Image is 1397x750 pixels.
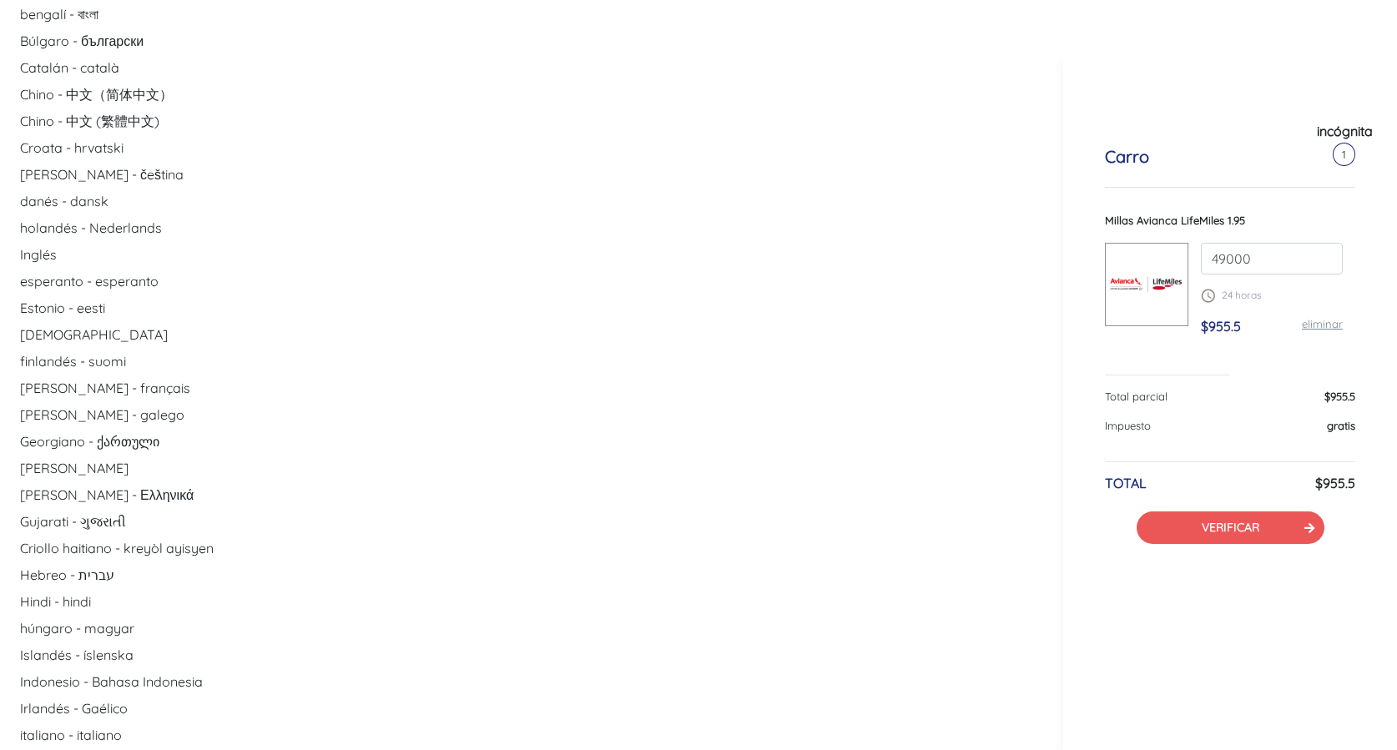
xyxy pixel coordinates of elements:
font: $955.5 [1315,475,1355,491]
font: Georgiano - ქართული [20,433,159,450]
font: Irlandés - Gaélico [20,700,128,717]
font: danés - dansk [20,193,108,209]
font: Chino - 中文 (繁體中文) [20,113,159,129]
font: Total parcial [1105,390,1168,403]
a: VERIFICAR [1202,520,1259,535]
font: gratis [1327,419,1355,432]
font: Indonesio - Bahasa Indonesia [20,673,203,690]
font: esperanto - esperanto [20,273,159,289]
font: húngaro - magyar [20,620,134,637]
a: incógnita [1313,118,1377,143]
font: Carro [1105,146,1149,167]
a: eliminar [1302,317,1343,330]
font: [PERSON_NAME] - français [20,380,190,396]
img: Aviance-LifeMiles.png [1106,266,1188,303]
font: incógnita [1317,123,1373,139]
font: Chino - 中文（简体中文） [20,86,173,103]
font: holandés - Nederlands [20,219,162,236]
font: $955.5 [1324,390,1355,403]
font: Islandés - íslenska [20,647,134,663]
img: schedule.png [1201,289,1215,303]
font: 24 horas [1222,289,1262,301]
font: $955.5 [1201,318,1241,335]
font: [PERSON_NAME] [20,460,129,476]
font: Catalán - català [20,59,119,76]
font: bengalí - বাংলা [20,6,98,23]
font: [PERSON_NAME] - galego [20,406,184,423]
font: Hindi - hindi [20,593,91,610]
button: VERIFICAR [1137,511,1324,544]
font: Búlgaro - български [20,33,144,49]
font: 1 [1342,148,1346,161]
font: Hebreo - ‎עברית‎ [20,566,114,583]
font: finlandés - suomi [20,353,126,370]
font: Impuesto [1105,419,1151,432]
font: TOTAL [1105,475,1147,491]
font: Croata - hrvatski [20,139,124,156]
font: [PERSON_NAME] - Ελληνικά [20,486,194,503]
font: Millas Avianca LifeMiles 1.95 [1105,214,1245,227]
font: italiano - italiano [20,727,122,743]
font: Gujarati - ગુજરાતી [20,513,126,530]
font: [PERSON_NAME] - čeština [20,166,184,183]
font: Criollo haitiano - kreyòl ayisyen [20,540,214,556]
font: Inglés [20,246,57,263]
font: [DEMOGRAPHIC_DATA] [20,326,168,343]
font: Estonio - eesti [20,299,105,316]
